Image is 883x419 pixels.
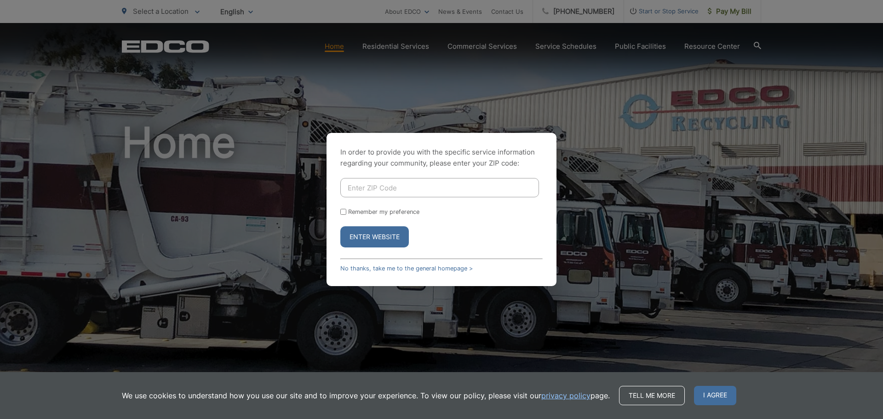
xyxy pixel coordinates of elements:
[340,226,409,247] button: Enter Website
[694,386,736,405] span: I agree
[348,208,419,215] label: Remember my preference
[340,147,543,169] p: In order to provide you with the specific service information regarding your community, please en...
[122,390,610,401] p: We use cookies to understand how you use our site and to improve your experience. To view our pol...
[541,390,591,401] a: privacy policy
[619,386,685,405] a: Tell me more
[340,265,473,272] a: No thanks, take me to the general homepage >
[340,178,539,197] input: Enter ZIP Code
